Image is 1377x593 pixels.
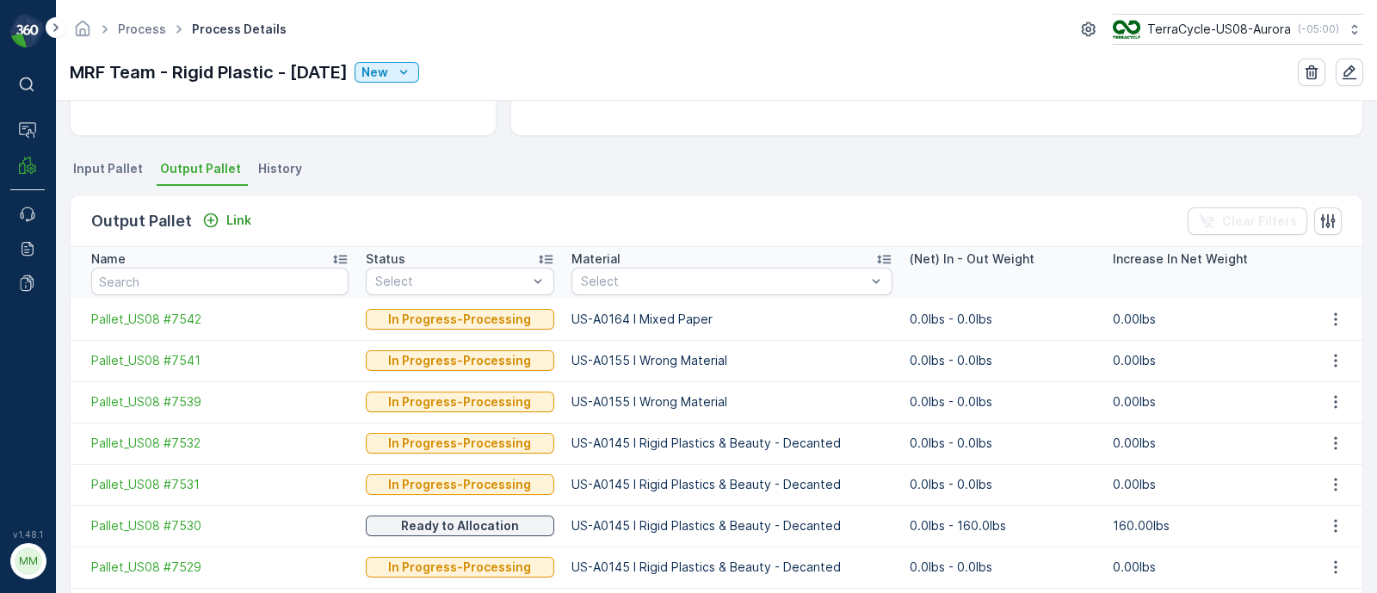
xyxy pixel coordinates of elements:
p: In Progress-Processing [388,352,531,369]
p: In Progress-Processing [388,559,531,576]
span: Output Pallet [160,160,241,177]
td: 0.00lbs [1104,423,1307,464]
p: ( -05:00 ) [1298,22,1339,36]
td: 0.0lbs - 160.0lbs [901,505,1104,547]
a: Pallet_US08 #7541 [91,352,349,369]
a: Pallet_US08 #7542 [91,311,349,328]
p: In Progress-Processing [388,311,531,328]
button: In Progress-Processing [366,392,554,412]
a: Pallet_US08 #7532 [91,435,349,452]
p: TerraCycle-US08-Aurora [1147,21,1291,38]
td: US-A0155 I Wrong Material [563,340,901,381]
td: US-A0164 I Mixed Paper [563,299,901,340]
span: Process Details [188,21,290,38]
button: In Progress-Processing [366,350,554,371]
div: MM [15,547,42,575]
td: 0.00lbs [1104,547,1307,588]
button: Ready to Allocation [366,516,554,536]
p: Status [366,250,405,268]
span: History [258,160,302,177]
a: Pallet_US08 #7529 [91,559,349,576]
td: 0.0lbs - 0.0lbs [901,340,1104,381]
p: Select [581,273,866,290]
button: In Progress-Processing [366,309,554,330]
span: v 1.48.1 [10,529,45,540]
p: Output Pallet [91,209,192,233]
button: Clear Filters [1188,207,1307,235]
p: MRF Team - Rigid Plastic - [DATE] [70,59,348,85]
img: image_ci7OI47.png [1113,20,1140,39]
td: 160.00lbs [1104,505,1307,547]
td: US-A0145 I Rigid Plastics & Beauty - Decanted [563,505,901,547]
td: 0.0lbs - 0.0lbs [901,381,1104,423]
button: MM [10,543,45,579]
p: (Net) In - Out Weight [910,250,1034,268]
span: Input Pallet [73,160,143,177]
button: Link [195,210,258,231]
td: US-A0155 I Wrong Material [563,381,901,423]
a: Pallet_US08 #7530 [91,517,349,534]
td: US-A0145 I Rigid Plastics & Beauty - Decanted [563,423,901,464]
button: In Progress-Processing [366,557,554,578]
p: Increase In Net Weight [1113,250,1248,268]
td: 0.00lbs [1104,381,1307,423]
td: 0.0lbs - 0.0lbs [901,423,1104,464]
p: Select [375,273,528,290]
p: In Progress-Processing [388,476,531,493]
p: Clear Filters [1222,213,1297,230]
p: In Progress-Processing [388,435,531,452]
button: In Progress-Processing [366,474,554,495]
a: Homepage [73,26,92,40]
p: Ready to Allocation [401,517,519,534]
p: In Progress-Processing [388,393,531,411]
td: 0.0lbs - 0.0lbs [901,464,1104,505]
a: Process [118,22,166,36]
td: 0.00lbs [1104,340,1307,381]
p: Material [571,250,621,268]
td: 0.00lbs [1104,464,1307,505]
img: logo [10,14,45,48]
p: Name [91,250,126,268]
td: 0.0lbs - 0.0lbs [901,299,1104,340]
td: 0.00lbs [1104,299,1307,340]
a: Pallet_US08 #7539 [91,393,349,411]
p: New [361,64,388,81]
td: US-A0145 I Rigid Plastics & Beauty - Decanted [563,464,901,505]
button: New [355,62,419,83]
td: 0.0lbs - 0.0lbs [901,547,1104,588]
p: Link [226,212,251,229]
td: US-A0145 I Rigid Plastics & Beauty - Decanted [563,547,901,588]
input: Search [91,268,349,295]
button: In Progress-Processing [366,433,554,454]
a: Pallet_US08 #7531 [91,476,349,493]
button: TerraCycle-US08-Aurora(-05:00) [1113,14,1363,45]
